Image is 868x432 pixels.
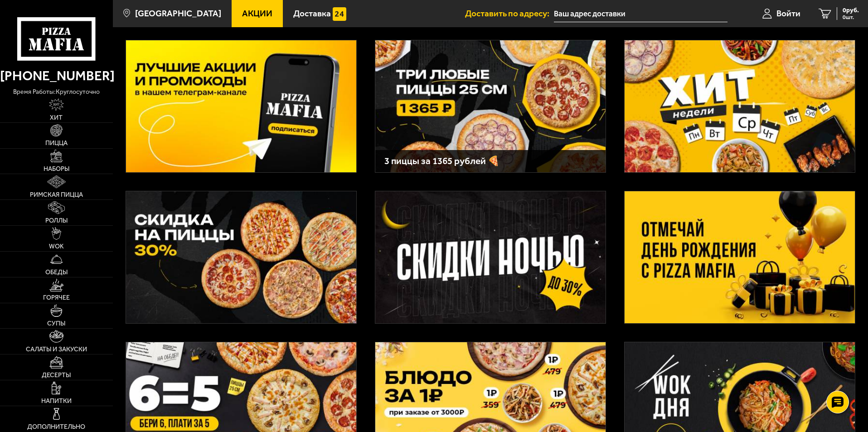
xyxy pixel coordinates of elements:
span: Десерты [42,372,71,379]
span: Войти [776,9,800,18]
span: Роллы [45,218,68,224]
img: 15daf4d41897b9f0e9f617042186c801.svg [333,7,346,21]
span: Римская пицца [30,192,83,198]
span: Супы [47,320,65,327]
h3: 3 пиццы за 1365 рублей 🍕 [384,156,596,166]
span: [GEOGRAPHIC_DATA] [135,9,221,18]
span: Доставка [293,9,331,18]
span: Горячее [43,295,70,301]
span: Пицца [45,140,68,146]
span: Хит [50,115,63,121]
span: Дополнительно [27,424,85,430]
span: Акции [242,9,272,18]
span: 0 руб. [843,7,859,14]
span: Обеды [45,269,68,276]
span: 0 шт. [843,15,859,20]
span: Наборы [44,166,69,172]
a: 3 пиццы за 1365 рублей 🍕 [375,40,606,173]
span: Салаты и закуски [26,346,87,353]
span: Доставить по адресу: [465,9,554,18]
span: WOK [49,243,64,250]
input: Ваш адрес доставки [554,5,727,22]
span: Напитки [41,398,72,404]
